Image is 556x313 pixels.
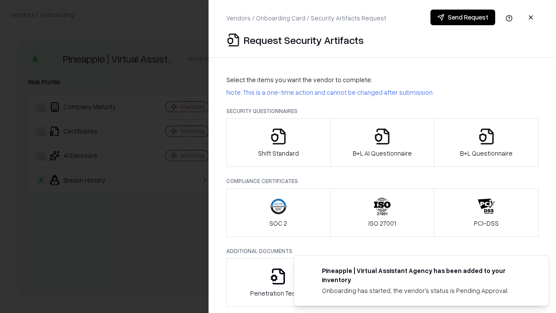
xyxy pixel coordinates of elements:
[430,10,495,25] button: Send Request
[322,266,528,284] div: Pineapple | Virtual Assistant Agency has been added to your inventory
[250,289,306,298] p: Penetration Testing
[226,177,539,185] p: Compliance Certificates
[269,219,287,228] p: SOC 2
[226,247,539,255] p: Additional Documents
[244,33,364,47] p: Request Security Artifacts
[322,286,528,295] div: Onboarding has started, the vendor's status is Pending Approval.
[226,188,331,237] button: SOC 2
[226,13,386,23] p: Vendors / Onboarding Card / Security Artifacts Request
[226,88,539,97] p: Note: This is a one-time action and cannot be changed after submission.
[226,118,331,167] button: Shift Standard
[330,188,435,237] button: ISO 27001
[226,75,539,84] p: Select the items you want the vendor to complete:
[226,107,539,115] p: Security Questionnaires
[474,219,499,228] p: PCI-DSS
[460,149,513,158] p: B+L Questionnaire
[353,149,412,158] p: B+L AI Questionnaire
[434,188,539,237] button: PCI-DSS
[258,149,299,158] p: Shift Standard
[304,266,315,276] img: trypineapple.com
[368,219,396,228] p: ISO 27001
[226,258,331,307] button: Penetration Testing
[330,118,435,167] button: B+L AI Questionnaire
[434,118,539,167] button: B+L Questionnaire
